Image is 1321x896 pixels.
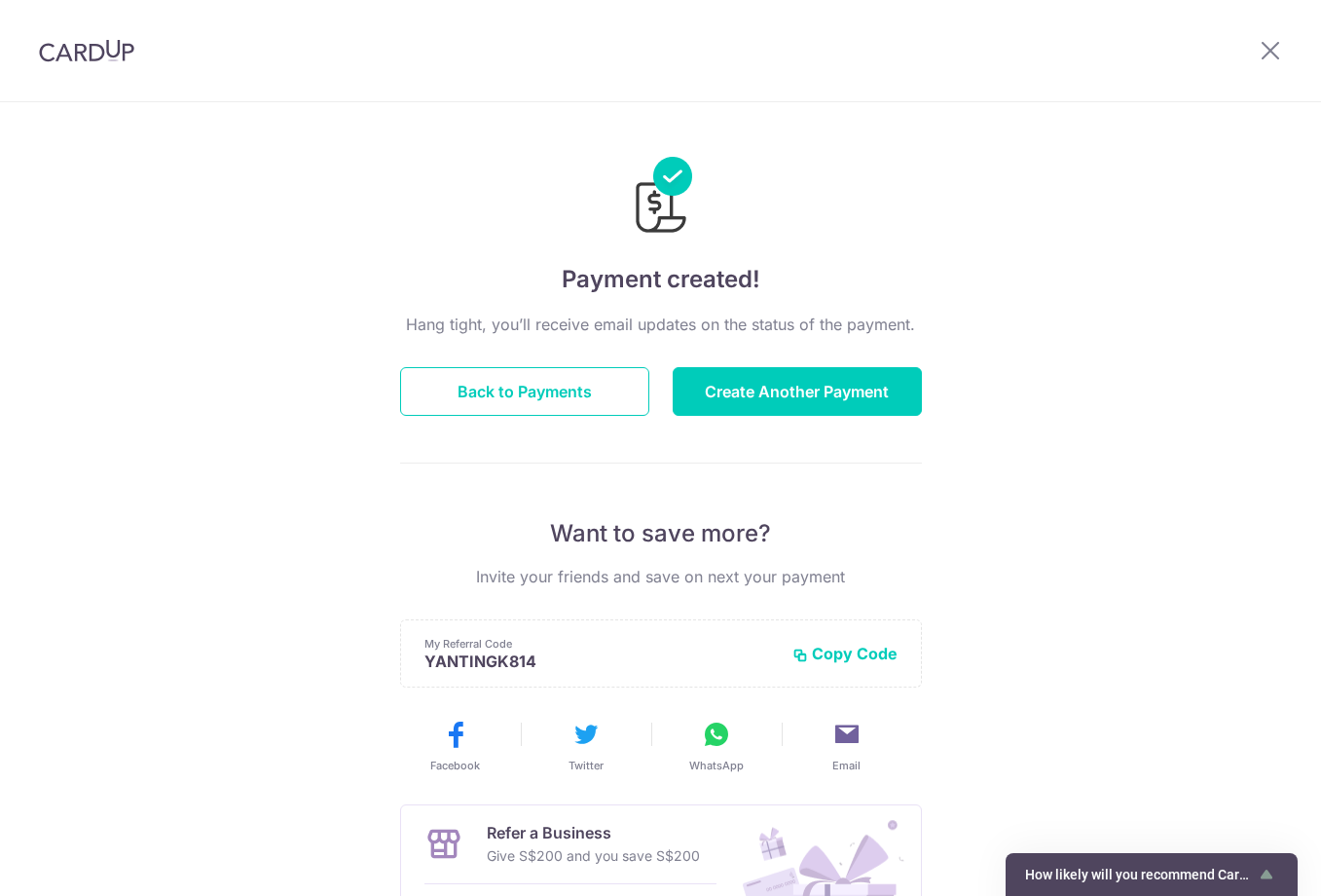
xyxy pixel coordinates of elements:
button: Copy Code [792,644,898,663]
p: Invite your friends and save on next your payment [400,565,922,588]
h4: Payment created! [400,262,922,297]
button: Facebook [398,719,513,773]
span: Twitter [569,758,604,773]
span: Email [832,758,861,773]
span: WhatsApp [689,758,744,773]
img: Payments [630,157,692,239]
button: WhatsApp [659,719,774,773]
p: Want to save more? [400,518,922,549]
button: Email [789,719,904,773]
p: YANTINGK814 [424,652,777,671]
button: Back to Payments [400,367,649,416]
span: Facebook [430,758,480,773]
p: Refer a Business [487,821,700,844]
button: Show survey - How likely will you recommend CardUp to a friend? [1025,863,1278,886]
img: CardUp [39,39,134,62]
button: Twitter [529,719,643,773]
p: Give S$200 and you save S$200 [487,844,700,868]
p: Hang tight, you’ll receive email updates on the status of the payment. [400,313,922,336]
p: My Referral Code [424,636,777,652]
button: Create Another Payment [673,367,922,416]
span: How likely will you recommend CardUp to a friend? [1025,867,1255,882]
